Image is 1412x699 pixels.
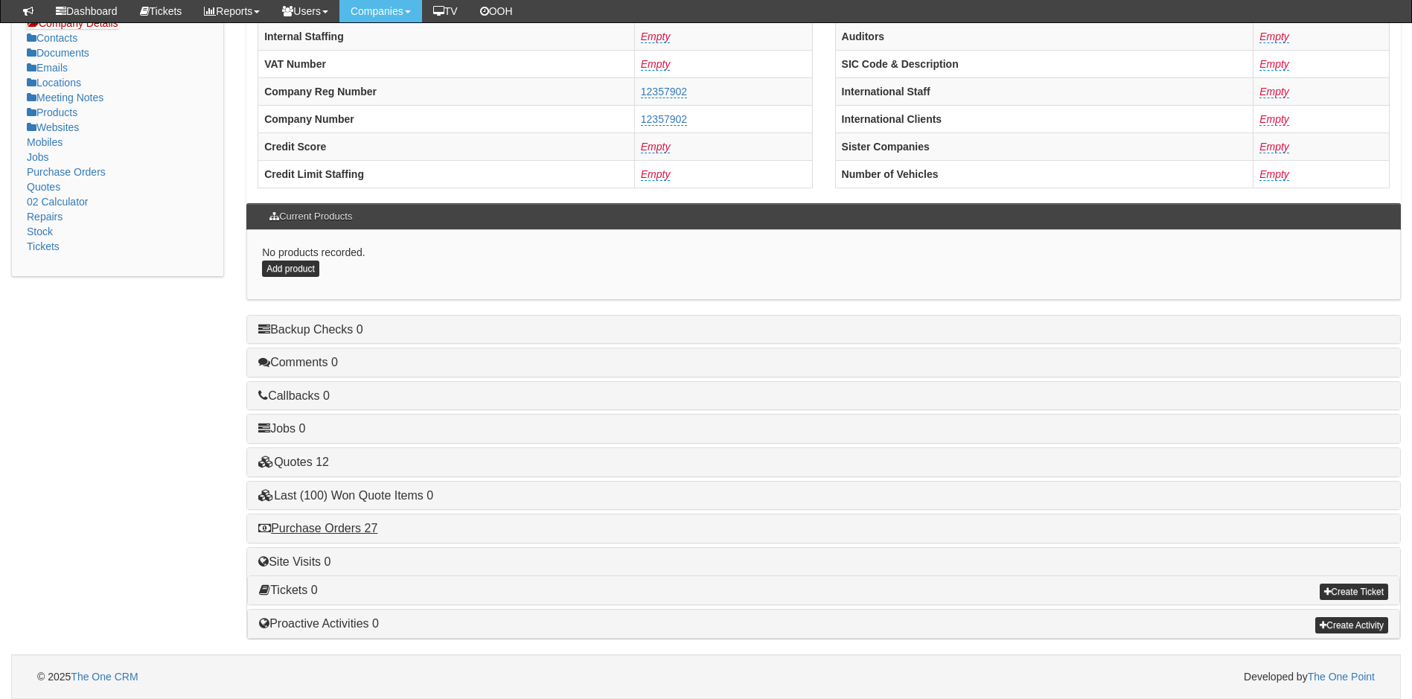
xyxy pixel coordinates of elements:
a: Mobiles [27,136,63,148]
a: Backup Checks 0 [258,323,363,336]
a: Quotes 12 [258,456,329,468]
a: Create Ticket [1320,584,1388,600]
a: Documents [27,47,89,59]
a: Empty [1259,168,1289,181]
a: 12357902 [641,113,687,126]
a: Empty [1259,113,1289,126]
a: Emails [27,62,68,74]
a: Callbacks 0 [258,389,330,402]
a: Empty [641,58,671,71]
th: International Clients [835,105,1253,133]
a: Empty [1259,58,1289,71]
a: Purchase Orders 27 [258,522,377,534]
a: Empty [641,141,671,153]
th: International Staff [835,77,1253,105]
th: Number of Vehicles [835,160,1253,188]
a: Add product [262,261,319,277]
a: 12357902 [641,86,687,98]
a: Products [27,106,77,118]
a: Websites [27,121,79,133]
a: The One CRM [71,671,138,683]
a: Tickets 0 [259,584,317,596]
a: Empty [1259,141,1289,153]
a: Create Activity [1315,617,1388,633]
th: Internal Staffing [258,22,635,50]
th: Credit Limit Staffing [258,160,635,188]
a: Jobs 0 [258,422,305,435]
a: Jobs [27,151,49,163]
th: SIC Code & Description [835,50,1253,77]
a: Company Details [27,16,118,30]
a: Comments 0 [258,356,338,368]
th: Credit Score [258,133,635,160]
span: Developed by [1244,669,1375,684]
th: Sister Companies [835,133,1253,160]
a: Tickets [27,240,60,252]
a: Empty [641,31,671,43]
span: © 2025 [37,671,138,683]
a: Locations [27,77,81,89]
h3: Current Products [262,204,360,229]
th: Company Number [258,105,635,133]
a: Empty [1259,86,1289,98]
a: Empty [641,168,671,181]
a: Stock [27,226,53,237]
a: Site Visits 0 [258,555,330,568]
th: Company Reg Number [258,77,635,105]
a: Meeting Notes [27,92,103,103]
a: Quotes [27,181,60,193]
div: No products recorded. [246,230,1401,299]
a: Proactive Activities 0 [259,617,379,630]
a: Purchase Orders [27,166,106,178]
th: VAT Number [258,50,635,77]
a: Empty [1259,31,1289,43]
th: Auditors [835,22,1253,50]
a: Repairs [27,211,63,223]
a: Last (100) Won Quote Items 0 [258,489,433,502]
a: The One Point [1308,671,1375,683]
a: Contacts [27,32,77,44]
a: 02 Calculator [27,196,89,208]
